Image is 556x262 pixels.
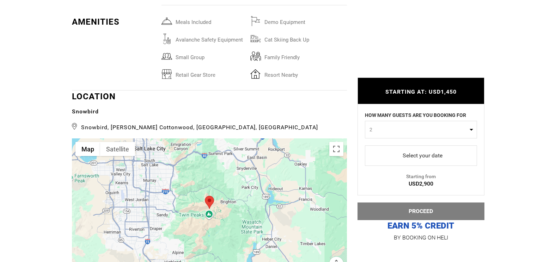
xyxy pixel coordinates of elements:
[385,88,457,95] span: STARTING AT: USD1,450
[369,126,468,133] span: 2
[161,69,172,79] img: retailgearstore.svg
[172,51,250,60] span: small group
[261,51,339,60] span: family friendly
[250,69,261,79] img: resortnearby.svg
[72,108,99,115] b: Snowbird
[161,16,172,26] img: mealsincluded.svg
[100,142,135,156] button: Show satellite imagery
[329,142,343,156] button: Toggle fullscreen view
[161,51,172,62] img: smallgroup.svg
[261,33,339,43] span: cat skiing back up
[365,121,477,138] button: 2
[261,69,339,78] span: resort nearby
[75,142,100,156] button: Show street map
[72,121,347,132] span: Snowbird, [PERSON_NAME] Cottonwood, [GEOGRAPHIC_DATA], [GEOGRAPHIC_DATA]
[358,180,484,188] div: USD2,900
[250,51,261,62] img: familyfriendly.svg
[172,69,250,78] span: retail gear store
[250,16,261,26] img: demoequipment.svg
[358,202,484,220] button: PROCEED
[72,16,157,28] div: Amenities
[365,112,466,121] label: HOW MANY GUESTS ARE YOU BOOKING FOR
[250,33,261,44] img: catskiingbackup.svg
[261,16,339,25] span: Demo Equipment
[161,33,172,44] img: avalanchesafetyequipment.svg
[358,233,484,243] p: BY BOOKING ON HELI
[72,91,347,132] div: LOCATION
[172,16,250,25] span: Meals included
[172,33,250,43] span: avalanche safety equipment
